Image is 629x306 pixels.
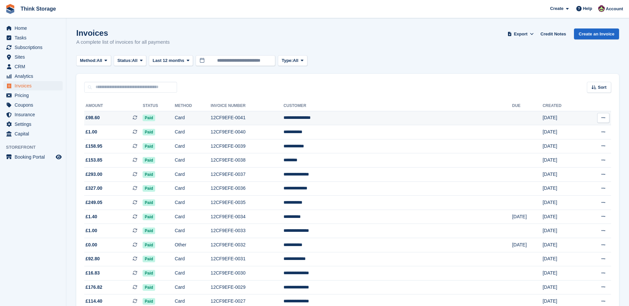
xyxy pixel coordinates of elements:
[211,111,283,125] td: 12CF9EFE-0041
[15,152,54,162] span: Booking Portal
[278,55,307,66] button: Type: All
[86,213,97,220] span: £1.40
[211,125,283,139] td: 12CF9EFE-0040
[86,298,102,305] span: £114.40
[175,111,211,125] td: Card
[143,129,155,135] span: Paid
[211,252,283,266] td: 12CF9EFE-0031
[574,28,619,39] a: Create an Invoice
[84,101,143,111] th: Amount
[211,224,283,238] td: 12CF9EFE-0033
[211,168,283,182] td: 12CF9EFE-0037
[512,101,542,111] th: Due
[542,168,582,182] td: [DATE]
[3,120,63,129] a: menu
[211,101,283,111] th: Invoice Number
[514,31,528,37] span: Export
[143,298,155,305] span: Paid
[117,57,132,64] span: Status:
[15,43,54,52] span: Subscriptions
[143,199,155,206] span: Paid
[293,57,298,64] span: All
[143,256,155,262] span: Paid
[3,152,63,162] a: menu
[15,62,54,71] span: CRM
[86,241,97,248] span: £0.00
[583,5,592,12] span: Help
[15,129,54,138] span: Capital
[542,111,582,125] td: [DATE]
[175,153,211,168] td: Card
[542,280,582,294] td: [DATE]
[15,120,54,129] span: Settings
[15,100,54,110] span: Coupons
[3,129,63,138] a: menu
[542,210,582,224] td: [DATE]
[15,24,54,33] span: Home
[211,210,283,224] td: 12CF9EFE-0034
[211,196,283,210] td: 12CF9EFE-0035
[76,28,170,37] h1: Invoices
[143,242,155,248] span: Paid
[538,28,569,39] a: Credit Notes
[175,196,211,210] td: Card
[6,144,66,151] span: Storefront
[211,139,283,153] td: 12CF9EFE-0039
[143,157,155,164] span: Paid
[542,125,582,139] td: [DATE]
[86,114,100,121] span: £98.60
[211,153,283,168] td: 12CF9EFE-0038
[5,4,15,14] img: stora-icon-8386f47178a22dfd0bd8f6a31ec36ba5ce8667c1dd55bd0f319d3a0aa187defe.svg
[175,238,211,252] td: Other
[175,125,211,139] td: Card
[143,115,155,121] span: Paid
[86,284,102,291] span: £176.82
[76,38,170,46] p: A complete list of invoices for all payments
[80,57,97,64] span: Method:
[3,91,63,100] a: menu
[143,101,174,111] th: Status
[153,57,184,64] span: Last 12 months
[211,280,283,294] td: 12CF9EFE-0029
[550,5,563,12] span: Create
[175,280,211,294] td: Card
[86,185,102,192] span: £327.00
[86,255,100,262] span: £92.80
[3,72,63,81] a: menu
[175,266,211,280] td: Card
[15,72,54,81] span: Analytics
[175,210,211,224] td: Card
[97,57,102,64] span: All
[143,270,155,277] span: Paid
[114,55,146,66] button: Status: All
[15,81,54,90] span: Invoices
[512,238,542,252] td: [DATE]
[143,171,155,178] span: Paid
[598,5,605,12] img: Donna
[3,100,63,110] a: menu
[506,28,535,39] button: Export
[542,224,582,238] td: [DATE]
[175,139,211,153] td: Card
[18,3,59,14] a: Think Storage
[542,153,582,168] td: [DATE]
[15,52,54,62] span: Sites
[542,139,582,153] td: [DATE]
[143,228,155,234] span: Paid
[132,57,138,64] span: All
[542,196,582,210] td: [DATE]
[3,110,63,119] a: menu
[3,81,63,90] a: menu
[86,270,100,277] span: £16.83
[3,24,63,33] a: menu
[86,199,102,206] span: £249.05
[211,181,283,196] td: 12CF9EFE-0036
[55,153,63,161] a: Preview store
[86,157,102,164] span: £153.85
[512,210,542,224] td: [DATE]
[175,252,211,266] td: Card
[15,91,54,100] span: Pricing
[542,252,582,266] td: [DATE]
[598,84,606,91] span: Sort
[175,101,211,111] th: Method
